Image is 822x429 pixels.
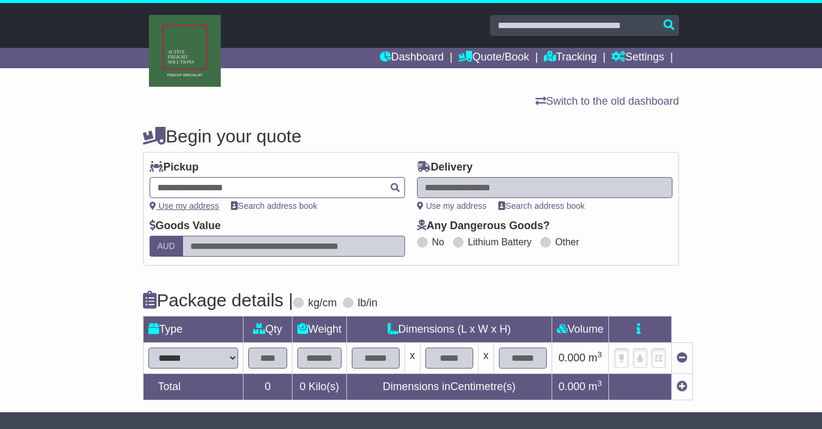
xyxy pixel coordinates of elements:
[552,317,608,343] td: Volume
[589,381,602,393] span: m
[417,201,486,211] a: Use my address
[150,161,199,174] label: Pickup
[150,201,219,211] a: Use my address
[535,95,679,107] a: Switch to the old dashboard
[417,220,550,233] label: Any Dangerous Goods?
[308,297,337,310] label: kg/cm
[293,374,347,400] td: Kilo(s)
[468,236,532,248] label: Lithium Battery
[143,290,293,310] h4: Package details |
[346,374,552,400] td: Dimensions in Centimetre(s)
[677,381,687,393] a: Add new item
[150,220,221,233] label: Goods Value
[358,297,377,310] label: lb/in
[144,374,243,400] td: Total
[558,352,585,364] span: 0.000
[677,352,687,364] a: Remove this item
[150,177,405,198] typeahead: Please provide city
[380,48,444,68] a: Dashboard
[143,126,679,146] h4: Begin your quote
[589,352,602,364] span: m
[293,317,347,343] td: Weight
[478,343,494,374] td: x
[231,201,317,211] a: Search address book
[144,317,243,343] td: Type
[555,236,579,248] label: Other
[432,236,444,248] label: No
[346,317,552,343] td: Dimensions (L x W x H)
[598,350,602,359] sup: 3
[458,48,529,68] a: Quote/Book
[544,48,596,68] a: Tracking
[498,201,584,211] a: Search address book
[598,379,602,388] sup: 3
[243,317,293,343] td: Qty
[611,48,664,68] a: Settings
[243,374,293,400] td: 0
[300,381,306,393] span: 0
[417,161,473,174] label: Delivery
[558,381,585,393] span: 0.000
[150,236,183,257] label: AUD
[404,343,420,374] td: x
